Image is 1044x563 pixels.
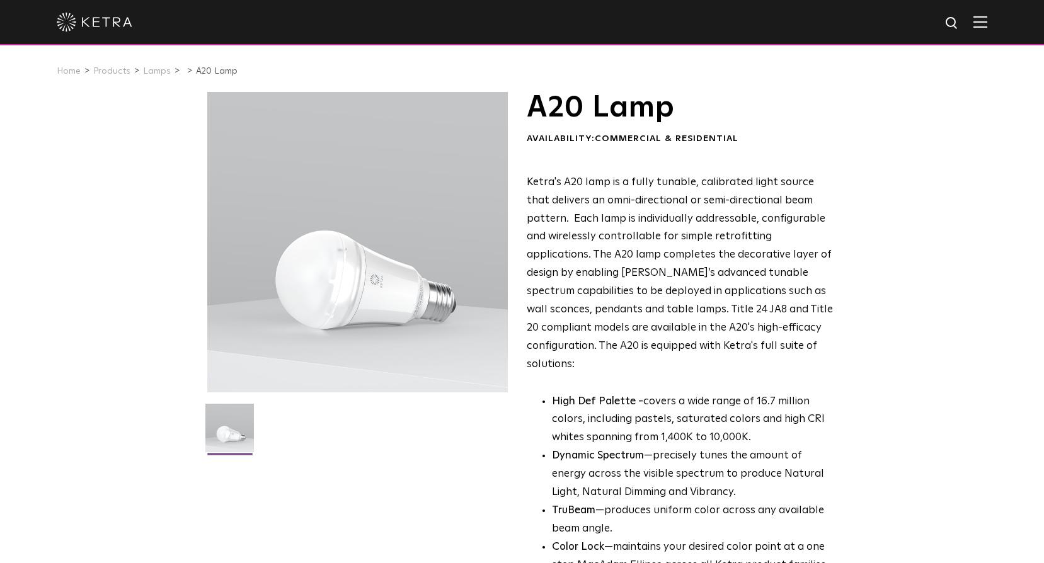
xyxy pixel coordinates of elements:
[552,396,643,407] strong: High Def Palette -
[552,505,595,516] strong: TruBeam
[57,67,81,76] a: Home
[552,502,834,538] li: —produces uniform color across any available beam angle.
[205,404,254,462] img: A20-Lamp-2021-Web-Square
[527,92,834,123] h1: A20 Lamp
[944,16,960,31] img: search icon
[93,67,130,76] a: Products
[143,67,171,76] a: Lamps
[527,177,833,370] span: Ketra's A20 lamp is a fully tunable, calibrated light source that delivers an omni-directional or...
[57,13,132,31] img: ketra-logo-2019-white
[973,16,987,28] img: Hamburger%20Nav.svg
[552,542,604,552] strong: Color Lock
[595,134,738,143] span: Commercial & Residential
[527,133,834,145] div: Availability:
[552,393,834,448] p: covers a wide range of 16.7 million colors, including pastels, saturated colors and high CRI whit...
[196,67,238,76] a: A20 Lamp
[552,447,834,502] li: —precisely tunes the amount of energy across the visible spectrum to produce Natural Light, Natur...
[552,450,644,461] strong: Dynamic Spectrum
